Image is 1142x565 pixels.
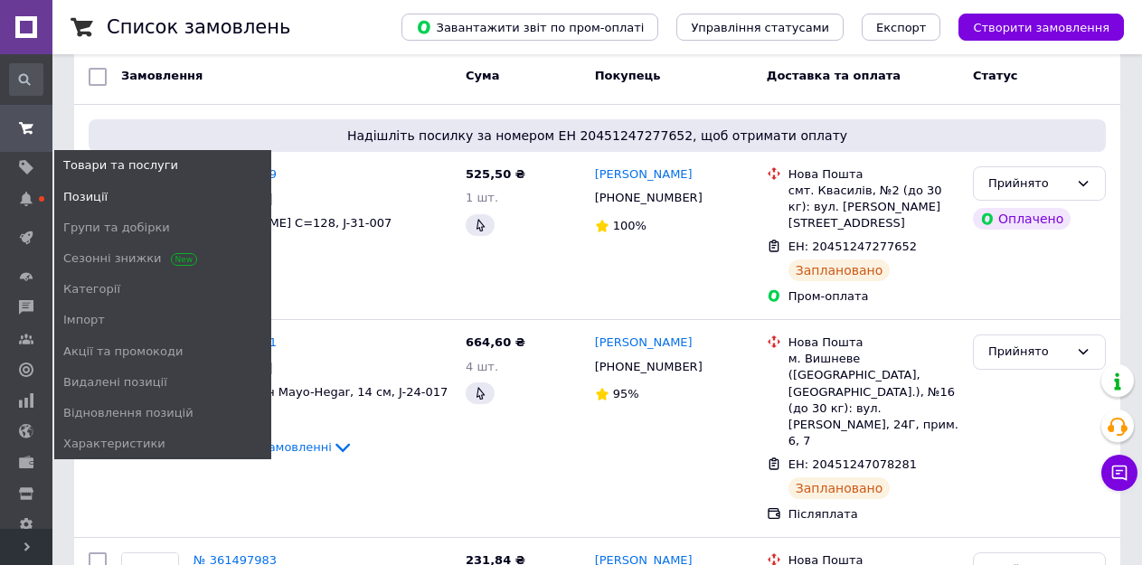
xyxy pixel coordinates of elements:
a: [PERSON_NAME] [595,166,693,184]
h1: Список замовлень [107,16,290,38]
span: Надішліть посилку за номером ЕН 20451247277652, щоб отримати оплату [96,127,1099,145]
span: Імпорт [63,312,105,328]
span: Завантажити звіт по пром-оплаті [416,19,644,35]
span: 664,60 ₴ [466,335,525,349]
div: Оплачено [973,208,1071,230]
span: Статус [973,69,1018,82]
div: Нова Пошта [788,166,958,183]
span: Характеристики [63,436,165,452]
span: Відновлення позицій [63,405,193,421]
span: 525,50 ₴ [466,167,525,181]
a: Голкотримач Mayo-Hegar, 14 см, J-24-017 [193,385,448,399]
span: Сезонні знижки [63,250,193,267]
a: [PERSON_NAME] [595,334,693,352]
a: Групи та добірки [54,212,271,243]
button: Завантажити звіт по пром-оплаті [401,14,658,41]
div: Нова Пошта [788,334,958,351]
a: Видалені позиції [54,367,271,398]
span: 4 шт. [466,360,498,373]
a: Сезонні знижки [54,243,271,274]
span: Категорії [63,281,120,297]
span: Позиції [63,189,108,205]
div: смт. Квасилів, №2 (до 30 кг): вул. [PERSON_NAME][STREET_ADDRESS] [788,183,958,232]
a: Відновлення позицій [54,398,271,428]
span: ЕН: 20451247277652 [788,240,917,253]
span: Замовлення [121,69,203,82]
button: Експорт [862,14,941,41]
span: Акції та промокоди [63,344,183,360]
span: ЕН: 20451247078281 [788,457,917,471]
button: Управління статусами [676,14,844,41]
div: Післяплата [788,506,958,523]
a: Акції та промокоди [54,336,271,367]
span: Групи та добірки [63,220,170,236]
span: Створити замовлення [973,21,1109,34]
span: 95% [613,387,639,400]
span: Управління статусами [691,21,829,34]
button: Чат з покупцем [1101,455,1137,491]
span: Cума [466,69,499,82]
a: [PERSON_NAME] C=128, J-31-007 [193,216,392,230]
span: Покупець [595,69,661,82]
a: Створити замовлення [940,20,1124,33]
span: Доставка та оплата [767,69,901,82]
a: 2 товара у замовленні [193,440,354,454]
div: Прийнято [988,343,1069,362]
a: Імпорт [54,305,271,335]
span: 100% [613,219,647,232]
span: Видалені позиції [63,374,167,391]
div: [PHONE_NUMBER] [591,186,706,210]
button: Створити замовлення [958,14,1124,41]
span: 1 шт. [466,191,498,204]
div: Прийнято [988,174,1069,193]
a: Позиції [54,182,271,212]
div: Заплановано [788,477,891,499]
div: [PHONE_NUMBER] [591,355,706,379]
div: м. Вишневе ([GEOGRAPHIC_DATA], [GEOGRAPHIC_DATA].), №16 (до 30 кг): вул. [PERSON_NAME], 24Г, прим... [788,351,958,449]
a: Категорії [54,274,271,305]
a: Характеристики [54,428,271,459]
span: Експорт [876,21,927,34]
span: Товари та послуги [63,157,178,174]
div: Пром-оплата [788,288,958,305]
div: Заплановано [788,259,891,281]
